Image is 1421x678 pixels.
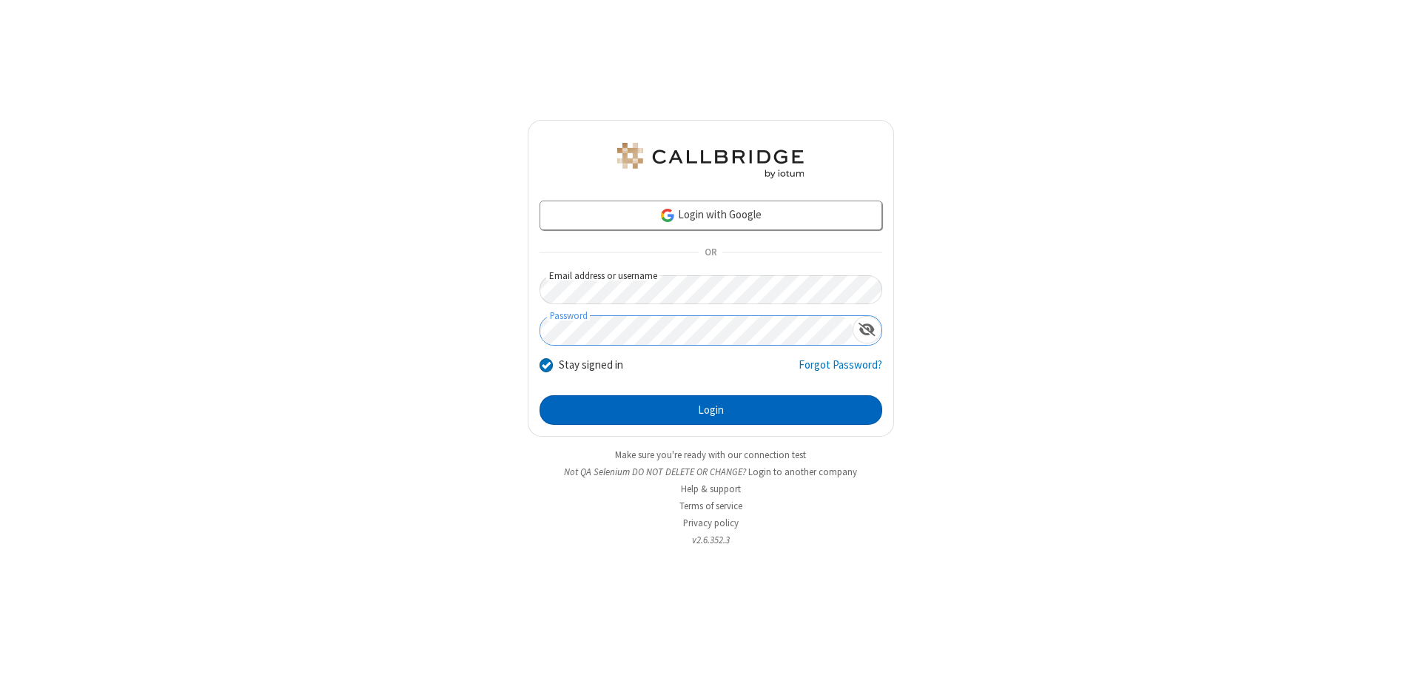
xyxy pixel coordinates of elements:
input: Email address or username [540,275,882,304]
a: Login with Google [540,201,882,230]
li: v2.6.352.3 [528,533,894,547]
label: Stay signed in [559,357,623,374]
span: OR [699,243,722,264]
button: Login to another company [748,465,857,479]
li: Not QA Selenium DO NOT DELETE OR CHANGE? [528,465,894,479]
a: Privacy policy [683,517,739,529]
button: Login [540,395,882,425]
a: Forgot Password? [799,357,882,385]
img: google-icon.png [659,207,676,224]
div: Show password [853,316,881,343]
a: Make sure you're ready with our connection test [615,449,806,461]
a: Terms of service [679,500,742,512]
img: QA Selenium DO NOT DELETE OR CHANGE [614,143,807,178]
input: Password [540,316,853,345]
a: Help & support [681,483,741,495]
